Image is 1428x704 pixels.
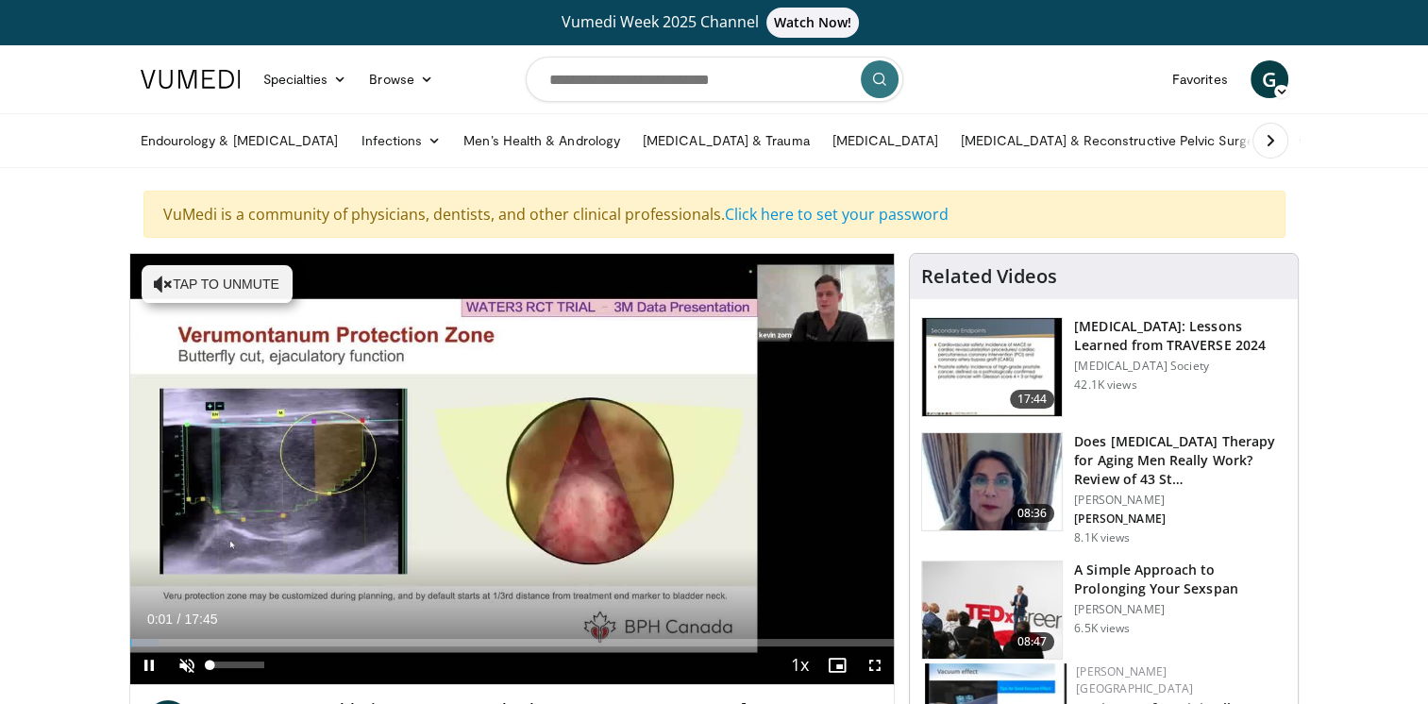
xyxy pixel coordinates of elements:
[631,122,821,159] a: [MEDICAL_DATA] & Trauma
[526,57,903,102] input: Search topics, interventions
[452,122,631,159] a: Men’s Health & Andrology
[1010,632,1055,651] span: 08:47
[141,70,241,89] img: VuMedi Logo
[142,265,293,303] button: Tap to unmute
[1251,60,1288,98] a: G
[922,562,1062,660] img: c4bd4661-e278-4c34-863c-57c104f39734.150x105_q85_crop-smart_upscale.jpg
[922,433,1062,531] img: 4d4bce34-7cbb-4531-8d0c-5308a71d9d6c.150x105_q85_crop-smart_upscale.jpg
[184,612,217,627] span: 17:45
[1074,621,1130,636] p: 6.5K views
[921,317,1286,417] a: 17:44 [MEDICAL_DATA]: Lessons Learned from TRAVERSE 2024 [MEDICAL_DATA] Society 42.1K views
[147,612,173,627] span: 0:01
[781,646,818,684] button: Playback Rate
[818,646,856,684] button: Enable picture-in-picture mode
[1010,390,1055,409] span: 17:44
[1074,530,1130,545] p: 8.1K views
[130,254,895,685] video-js: Video Player
[1010,504,1055,523] span: 08:36
[949,122,1277,159] a: [MEDICAL_DATA] & Reconstructive Pelvic Surgery
[766,8,860,38] span: Watch Now!
[1074,511,1286,527] p: [PERSON_NAME]
[130,646,168,684] button: Pause
[725,204,949,225] a: Click here to set your password
[921,265,1057,288] h4: Related Videos
[143,8,1285,38] a: Vumedi Week 2025 ChannelWatch Now!
[252,60,359,98] a: Specialties
[129,122,350,159] a: Endourology & [MEDICAL_DATA]
[358,60,445,98] a: Browse
[177,612,181,627] span: /
[210,662,264,668] div: Volume Level
[1161,60,1239,98] a: Favorites
[168,646,206,684] button: Unmute
[1076,663,1193,696] a: [PERSON_NAME] [GEOGRAPHIC_DATA]
[130,639,895,646] div: Progress Bar
[922,318,1062,416] img: 1317c62a-2f0d-4360-bee0-b1bff80fed3c.150x105_q85_crop-smart_upscale.jpg
[821,122,949,159] a: [MEDICAL_DATA]
[1074,561,1286,598] h3: A Simple Approach to Prolonging Your Sexspan
[921,561,1286,661] a: 08:47 A Simple Approach to Prolonging Your Sexspan [PERSON_NAME] 6.5K views
[1074,377,1136,393] p: 42.1K views
[1074,317,1286,355] h3: [MEDICAL_DATA]: Lessons Learned from TRAVERSE 2024
[1074,432,1286,489] h3: Does [MEDICAL_DATA] Therapy for Aging Men Really Work? Review of 43 St…
[349,122,452,159] a: Infections
[856,646,894,684] button: Fullscreen
[143,191,1285,238] div: VuMedi is a community of physicians, dentists, and other clinical professionals.
[1074,359,1286,374] p: [MEDICAL_DATA] Society
[1074,602,1286,617] p: [PERSON_NAME]
[1074,493,1286,508] p: [PERSON_NAME]
[921,432,1286,545] a: 08:36 Does [MEDICAL_DATA] Therapy for Aging Men Really Work? Review of 43 St… [PERSON_NAME] [PERS...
